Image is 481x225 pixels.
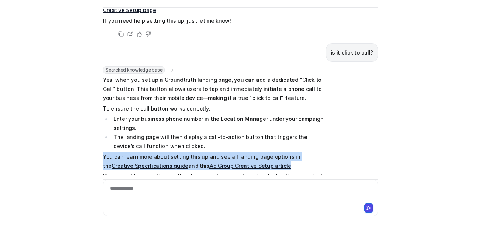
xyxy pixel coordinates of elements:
[103,152,324,170] p: You can learn more about setting this up and see all landing page options in the and this .
[111,114,324,133] li: Enter your business phone number in the Location Manager under your campaign settings.
[103,75,324,103] p: Yes, when you set up a Groundtruth landing page, you can add a dedicated "Click to Call" button. ...
[209,162,291,169] a: Ad Group Creative Setup article
[111,133,324,151] li: The landing page will then display a call-to-action button that triggers the device’s call functi...
[103,66,165,74] span: Searched knowledge base
[331,48,373,57] p: is it click to call?
[103,16,324,25] p: If you need help setting this up, just let me know!
[112,162,188,169] a: Creative Specifications guide
[103,104,324,113] p: To ensure the call button works correctly:
[103,172,324,190] p: If you need help configuring the phone number or customizing the landing page, just let me know!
